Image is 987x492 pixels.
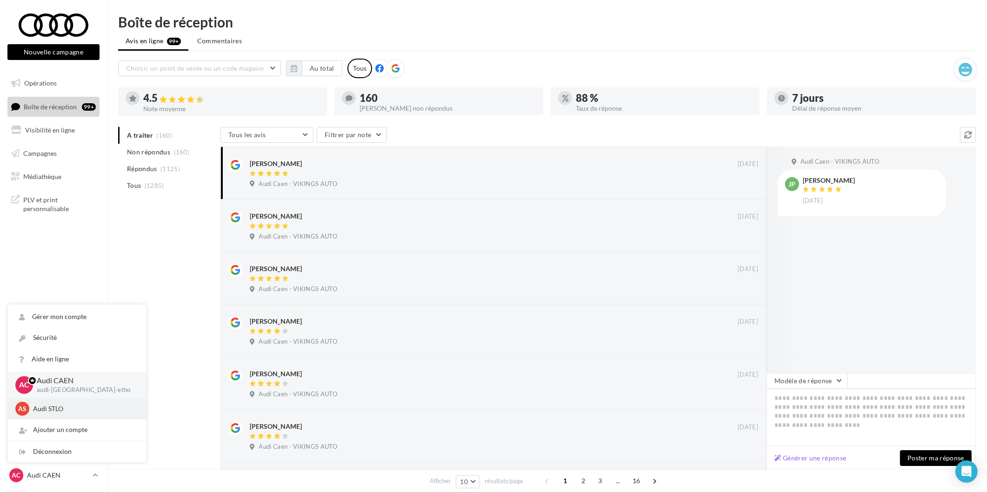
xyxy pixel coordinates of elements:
[792,105,968,112] div: Délai de réponse moyen
[259,285,337,293] span: Audi Caen - VIKINGS AUTO
[738,318,758,326] span: [DATE]
[12,471,21,480] span: AC
[127,164,157,173] span: Répondus
[160,165,180,173] span: (1125)
[767,373,847,389] button: Modèle de réponse
[25,126,75,134] span: Visibilité en ligne
[250,264,302,273] div: [PERSON_NAME]
[6,73,101,93] a: Opérations
[6,144,101,163] a: Campagnes
[259,233,337,241] span: Audi Caen - VIKINGS AUTO
[8,349,147,370] a: Aide en ligne
[27,471,89,480] p: Audi CAEN
[23,149,57,157] span: Campagnes
[250,369,302,379] div: [PERSON_NAME]
[250,159,302,168] div: [PERSON_NAME]
[286,60,342,76] button: Au total
[197,36,242,46] span: Commentaires
[19,379,29,390] span: AC
[82,103,96,111] div: 99+
[317,127,387,143] button: Filtrer par note
[360,105,536,112] div: [PERSON_NAME] non répondus
[23,193,96,213] span: PLV et print personnalisable
[6,190,101,217] a: PLV et print personnalisable
[143,93,320,104] div: 4.5
[456,475,480,488] button: 10
[8,419,147,440] div: Ajouter un compte
[738,265,758,273] span: [DATE]
[259,180,337,188] span: Audi Caen - VIKINGS AUTO
[8,306,147,327] a: Gérer mon compte
[738,160,758,168] span: [DATE]
[430,477,451,485] span: Afficher
[460,478,468,485] span: 10
[8,441,147,462] div: Déconnexion
[145,182,164,189] span: (1285)
[259,338,337,346] span: Audi Caen - VIKINGS AUTO
[738,371,758,379] span: [DATE]
[33,404,135,413] p: Audi STLO
[118,15,976,29] div: Boîte de réception
[143,106,320,112] div: Note moyenne
[803,197,823,205] span: [DATE]
[771,452,850,464] button: Générer une réponse
[24,102,77,110] span: Boîte de réception
[955,460,978,483] div: Open Intercom Messenger
[127,181,141,190] span: Tous
[347,59,372,78] div: Tous
[593,473,607,488] span: 3
[738,213,758,221] span: [DATE]
[220,127,313,143] button: Tous les avis
[576,105,752,112] div: Taux de réponse
[250,422,302,431] div: [PERSON_NAME]
[37,375,132,386] p: Audi CAEN
[126,64,264,72] span: Choisir un point de vente ou un code magasin
[900,450,972,466] button: Poster ma réponse
[558,473,573,488] span: 1
[738,423,758,432] span: [DATE]
[485,477,523,485] span: résultats/page
[118,60,281,76] button: Choisir un point de vente ou un code magasin
[302,60,342,76] button: Au total
[8,327,147,348] a: Sécurité
[629,473,644,488] span: 16
[7,44,100,60] button: Nouvelle campagne
[23,172,61,180] span: Médiathèque
[127,147,170,157] span: Non répondus
[576,93,752,103] div: 88 %
[174,148,190,156] span: (160)
[6,97,101,117] a: Boîte de réception99+
[259,443,337,451] span: Audi Caen - VIKINGS AUTO
[576,473,591,488] span: 2
[360,93,536,103] div: 160
[37,386,132,394] p: audi-[GEOGRAPHIC_DATA]-etho
[803,177,855,184] div: [PERSON_NAME]
[259,390,337,399] span: Audi Caen - VIKINGS AUTO
[250,212,302,221] div: [PERSON_NAME]
[228,131,266,139] span: Tous les avis
[789,180,796,189] span: JP
[24,79,57,87] span: Opérations
[7,466,100,484] a: AC Audi CAEN
[792,93,968,103] div: 7 jours
[6,167,101,186] a: Médiathèque
[611,473,626,488] span: ...
[800,158,879,166] span: Audi Caen - VIKINGS AUTO
[250,317,302,326] div: [PERSON_NAME]
[18,404,27,413] span: AS
[6,120,101,140] a: Visibilité en ligne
